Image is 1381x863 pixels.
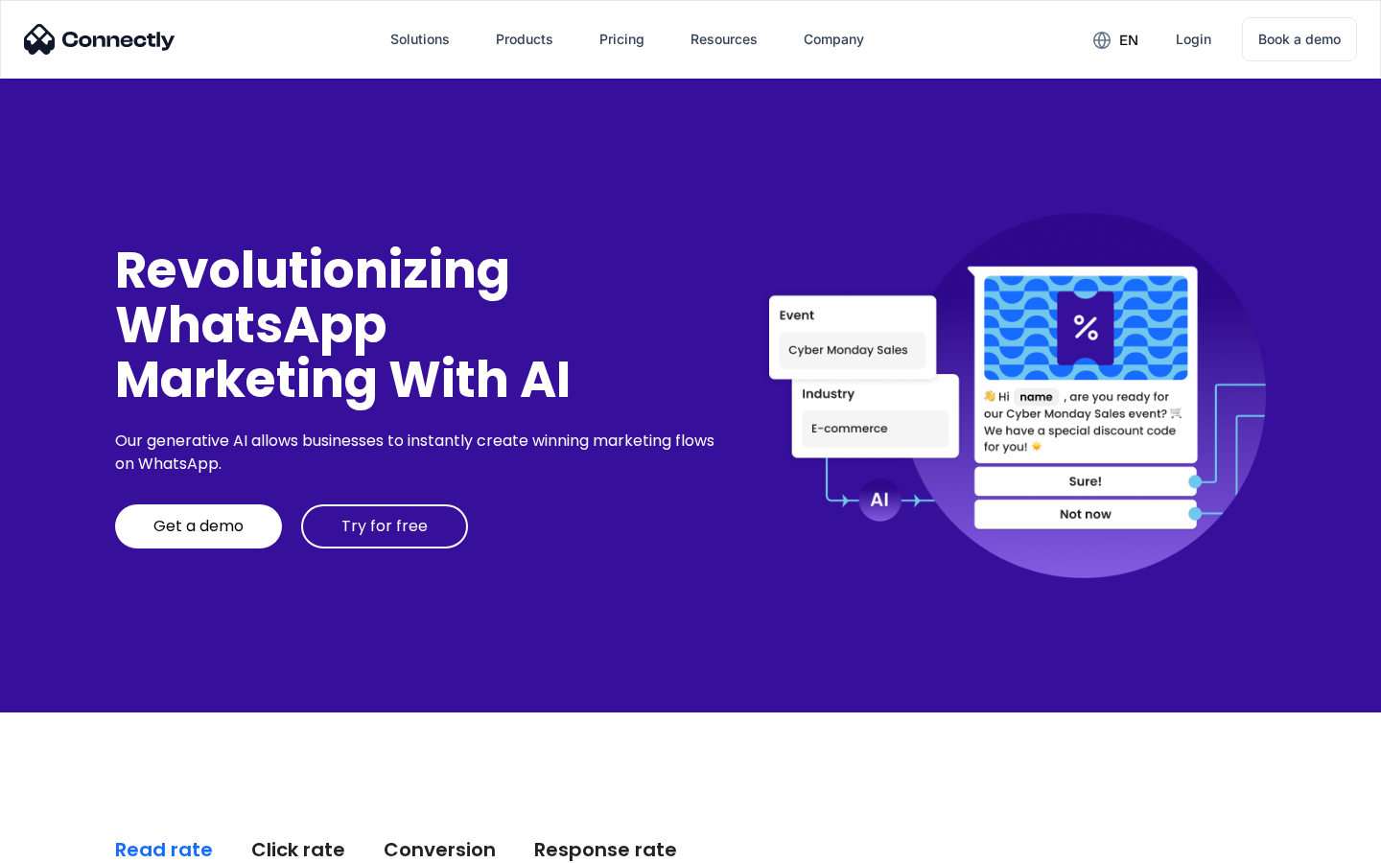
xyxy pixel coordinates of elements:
div: Products [496,26,553,53]
div: Resources [690,26,758,53]
div: Get a demo [153,517,244,536]
div: en [1078,25,1153,54]
a: Login [1160,16,1227,62]
ul: Language list [38,829,115,856]
div: Try for free [341,517,428,536]
div: Products [480,16,569,62]
div: Pricing [599,26,644,53]
div: Solutions [375,16,465,62]
div: Click rate [251,836,345,863]
a: Get a demo [115,504,282,548]
a: Book a demo [1242,17,1357,61]
div: Resources [675,16,773,62]
div: Login [1176,26,1211,53]
div: Revolutionizing WhatsApp Marketing With AI [115,243,721,408]
div: Response rate [534,836,677,863]
div: Solutions [390,26,450,53]
a: Try for free [301,504,468,548]
div: Company [788,16,879,62]
img: Connectly Logo [24,24,176,55]
div: Company [804,26,864,53]
a: Pricing [584,16,660,62]
aside: Language selected: English [19,829,115,856]
div: en [1119,27,1138,54]
div: Conversion [384,836,496,863]
div: Our generative AI allows businesses to instantly create winning marketing flows on WhatsApp. [115,430,721,476]
div: Read rate [115,836,213,863]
